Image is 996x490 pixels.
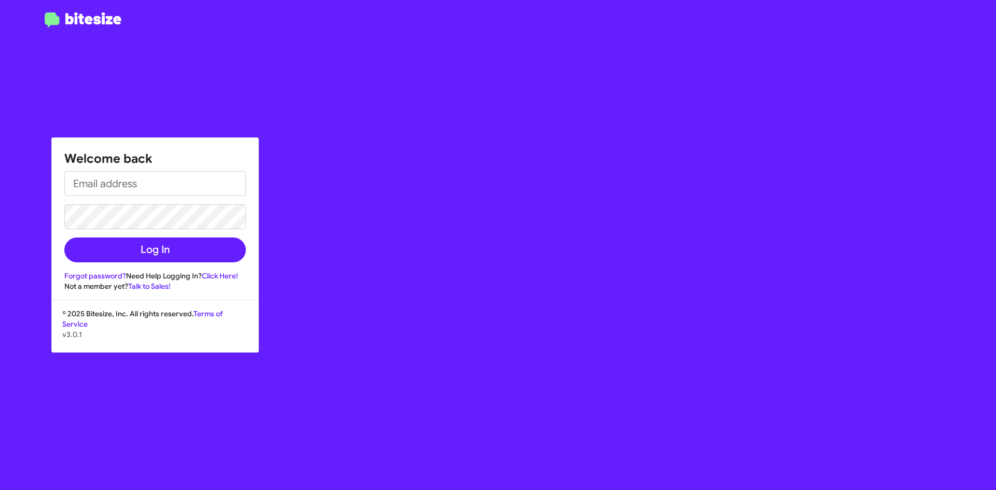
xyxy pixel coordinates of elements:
div: Need Help Logging In? [64,271,246,281]
h1: Welcome back [64,150,246,167]
a: Forgot password? [64,271,126,281]
a: Talk to Sales! [128,282,171,291]
div: © 2025 Bitesize, Inc. All rights reserved. [52,309,258,352]
p: v3.0.1 [62,329,248,340]
button: Log In [64,237,246,262]
input: Email address [64,171,246,196]
div: Not a member yet? [64,281,246,291]
a: Click Here! [202,271,238,281]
